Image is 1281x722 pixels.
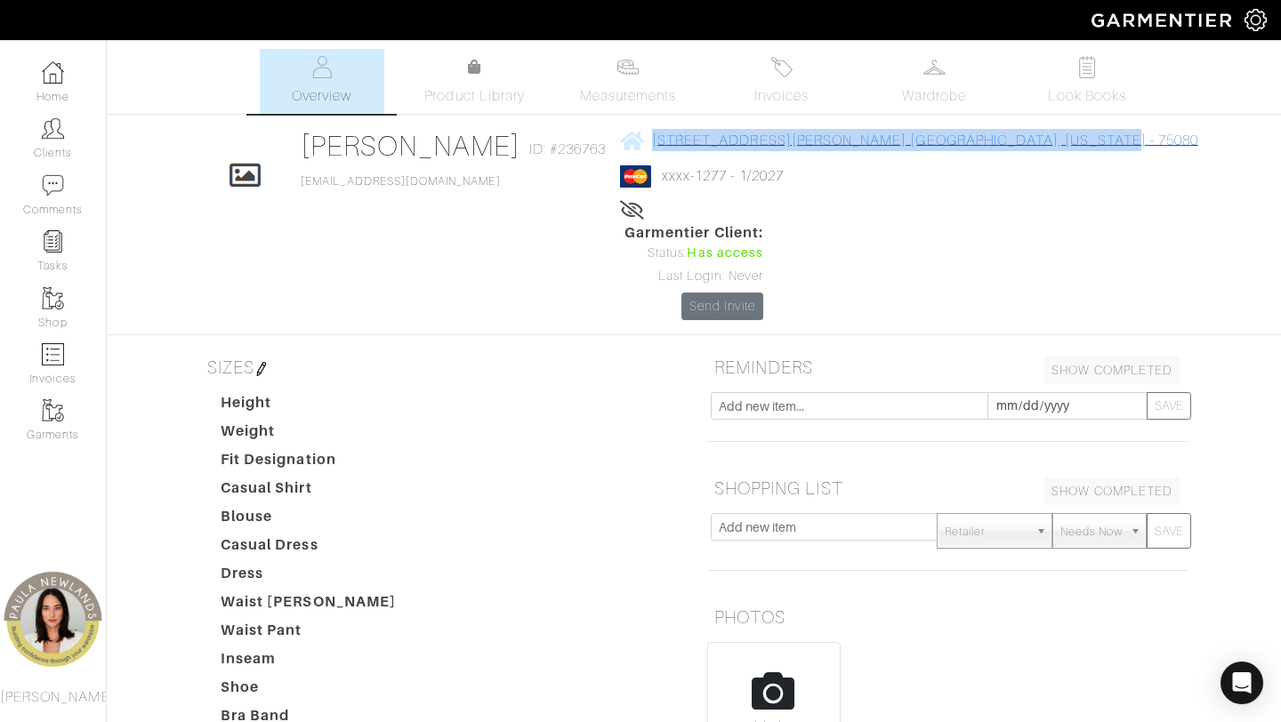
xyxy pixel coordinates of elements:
[1060,514,1123,550] span: Needs Now
[413,57,537,107] a: Product Library
[923,56,946,78] img: wardrobe-487a4870c1b7c33e795ec22d11cfc2ed9d08956e64fb3008fe2437562e282088.svg
[42,287,64,309] img: garments-icon-b7da505a4dc4fd61783c78ac3ca0ef83fa9d6f193b1c9dc38574b1d14d53ca28.png
[754,85,809,107] span: Invoices
[1147,513,1191,549] button: SAVE
[1048,85,1127,107] span: Look Books
[529,139,607,160] span: ID: #236763
[1043,477,1180,505] a: SHOW COMPLETED
[620,165,651,188] img: mastercard-2c98a0d54659f76b027c6839bea21931c3e23d06ea5b2b5660056f2e14d2f154.png
[687,244,763,263] span: Has access
[711,513,938,541] input: Add new item
[260,49,384,114] a: Overview
[624,244,763,263] div: Status:
[207,392,410,421] dt: Height
[624,222,763,244] span: Garmentier Client:
[207,534,410,563] dt: Casual Dress
[580,85,677,107] span: Measurements
[310,56,333,78] img: basicinfo-40fd8af6dae0f16599ec9e87c0ef1c0a1fdea2edbe929e3d69a839185d80c458.svg
[770,56,793,78] img: orders-27d20c2124de7fd6de4e0e44c1d41de31381a507db9b33961299e4e07d508b8c.svg
[1025,49,1149,114] a: Look Books
[902,85,966,107] span: Wardrobe
[424,85,525,107] span: Product Library
[707,349,1188,385] h5: REMINDERS
[207,620,410,648] dt: Waist Pant
[42,343,64,365] img: orders-icon-0abe47150d42831381b5fb84f609e132dff9fe21cb692f30cb5eec754e2cba89.png
[616,56,639,78] img: measurements-466bbee1fd09ba9460f595b01e5d73f9e2bff037440d3c8f018324cb6cdf7a4a.svg
[200,349,681,385] h5: SIZES
[42,399,64,421] img: garments-icon-b7da505a4dc4fd61783c78ac3ca0ef83fa9d6f193b1c9dc38574b1d14d53ca28.png
[945,514,1028,550] span: Retailer
[254,362,269,376] img: pen-cf24a1663064a2ec1b9c1bd2387e9de7a2fa800b781884d57f21acf72779bad2.png
[681,293,763,320] a: Send Invite
[207,648,410,677] dt: Inseam
[301,175,500,188] a: [EMAIL_ADDRESS][DOMAIN_NAME]
[711,392,988,420] input: Add new item...
[1076,56,1099,78] img: todo-9ac3debb85659649dc8f770b8b6100bb5dab4b48dedcbae339e5042a72dfd3cc.svg
[207,477,410,506] dt: Casual Shirt
[1221,662,1263,704] div: Open Intercom Messenger
[620,129,1198,151] a: [STREET_ADDRESS][PERSON_NAME] [GEOGRAPHIC_DATA], [US_STATE] - 75080
[872,49,996,114] a: Wardrobe
[42,61,64,84] img: dashboard-icon-dbcd8f5a0b271acd01030246c82b418ddd0df26cd7fceb0bd07c9910d44c42f6.png
[42,117,64,140] img: clients-icon-6bae9207a08558b7cb47a8932f037763ab4055f8c8b6bfacd5dc20c3e0201464.png
[1245,9,1267,31] img: gear-icon-white-bd11855cb880d31180b6d7d6211b90ccbf57a29d726f0c71d8c61bd08dd39cc2.png
[707,599,1188,635] h5: PHOTOS
[301,130,520,162] a: [PERSON_NAME]
[719,49,843,114] a: Invoices
[707,470,1188,506] h5: SHOPPING LIST
[652,132,1198,148] span: [STREET_ADDRESS][PERSON_NAME] [GEOGRAPHIC_DATA], [US_STATE] - 75080
[662,168,784,184] a: xxxx-1277 - 1/2027
[1147,392,1191,420] button: SAVE
[42,174,64,197] img: comment-icon-a0a6a9ef722e966f86d9cbdc48e553b5cf19dbc54f86b18d962a5391bc8f6eb6.png
[42,230,64,253] img: reminder-icon-8004d30b9f0a5d33ae49ab947aed9ed385cf756f9e5892f1edd6e32f2345188e.png
[207,506,410,534] dt: Blouse
[207,563,410,591] dt: Dress
[207,591,410,620] dt: Waist [PERSON_NAME]
[207,677,410,705] dt: Shoe
[207,421,410,449] dt: Weight
[624,267,763,286] div: Last Login: Never
[1043,357,1180,384] a: SHOW COMPLETED
[566,49,691,114] a: Measurements
[207,449,410,477] dt: Fit Designation
[1083,4,1245,36] img: garmentier-logo-header-white-b43fb05a5012e4ada735d5af1a66efaba907eab6374d6393d1fbf88cb4ef424d.png
[292,85,351,107] span: Overview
